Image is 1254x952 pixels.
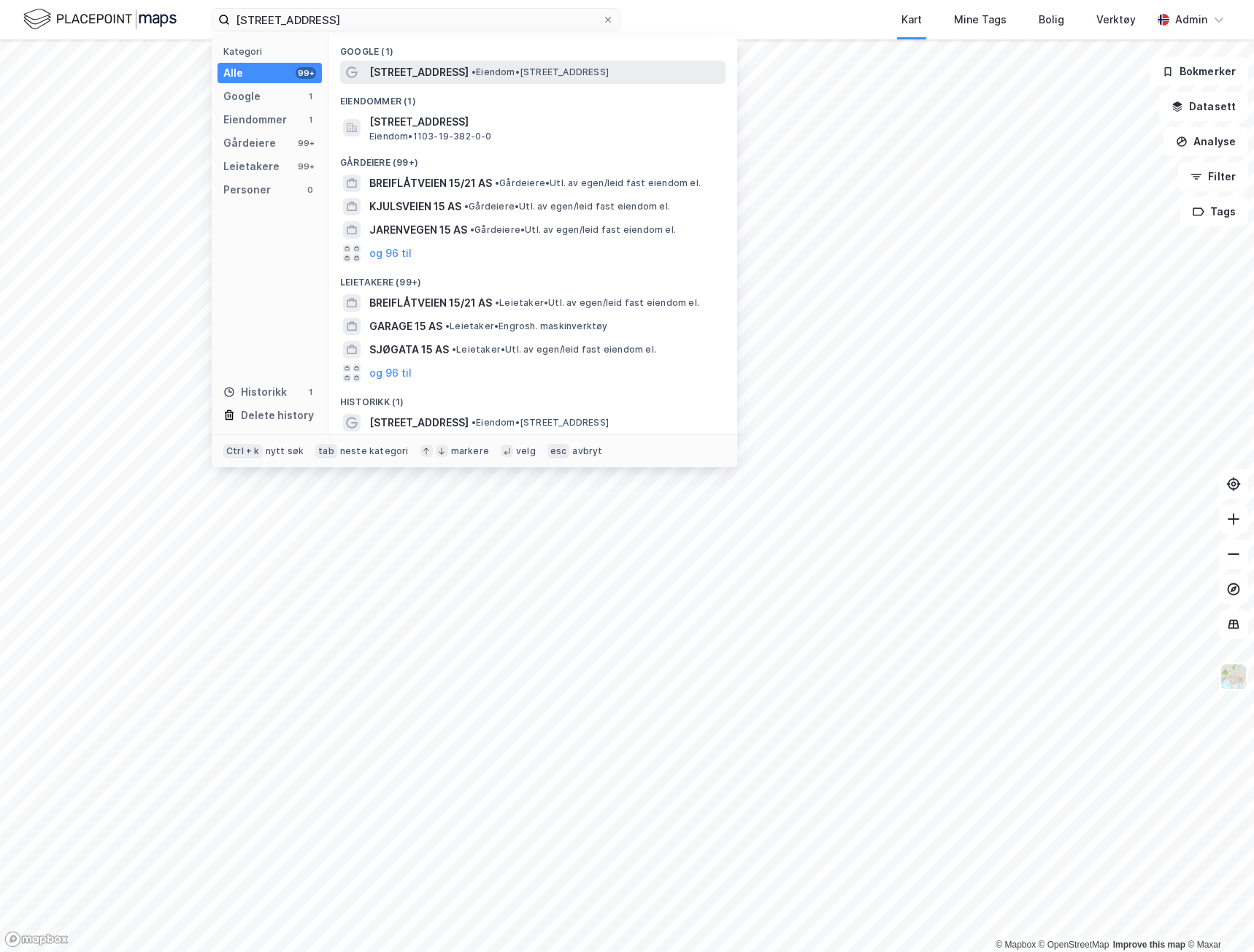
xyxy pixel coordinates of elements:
[369,414,469,431] span: [STREET_ADDRESS]
[328,34,737,61] div: Google (1)
[328,84,737,110] div: Eiendommer (1)
[472,66,609,78] span: Eiendom • [STREET_ADDRESS]
[464,201,670,212] span: Gårdeiere • Utl. av egen/leid fast eiendom el.
[1220,663,1247,691] img: Z
[472,417,609,429] span: Eiendom • [STREET_ADDRESS]
[1178,162,1248,191] button: Filter
[369,174,492,192] span: BREIFLÅTVEIEN 15/21 AS
[1113,940,1185,950] a: Improve this map
[472,417,476,428] span: •
[223,46,322,57] div: Kategori
[452,344,456,355] span: •
[369,294,492,312] span: BREIFLÅTVEIEN 15/21 AS
[369,131,492,142] span: Eiendom • 1103-19-382-0-0
[1181,882,1254,952] iframe: Chat Widget
[369,364,412,382] button: og 96 til
[470,224,676,236] span: Gårdeiere • Utl. av egen/leid fast eiendom el.
[369,341,449,358] span: SJØGATA 15 AS
[304,91,316,102] div: 1
[223,134,276,152] div: Gårdeiere
[328,145,737,172] div: Gårdeiere (99+)
[1039,940,1109,950] a: OpenStreetMap
[223,383,287,401] div: Historikk
[340,445,409,457] div: neste kategori
[495,177,499,188] span: •
[445,320,608,332] span: Leietaker • Engrosh. maskinverktøy
[452,344,656,356] span: Leietaker • Utl. av egen/leid fast eiendom el.
[369,113,720,131] span: [STREET_ADDRESS]
[369,318,442,335] span: GARAGE 15 AS
[470,224,474,235] span: •
[328,265,737,291] div: Leietakere (99+)
[296,137,316,149] div: 99+
[451,445,489,457] div: markere
[315,444,337,458] div: tab
[1180,197,1248,226] button: Tags
[495,177,701,189] span: Gårdeiere • Utl. av egen/leid fast eiendom el.
[495,297,699,309] span: Leietaker • Utl. av egen/leid fast eiendom el.
[23,7,177,32] img: logo.f888ab2527a4732fd821a326f86c7f29.svg
[223,444,263,458] div: Ctrl + k
[223,181,271,199] div: Personer
[223,111,287,128] div: Eiendommer
[547,444,570,458] div: esc
[1159,92,1248,121] button: Datasett
[223,64,243,82] div: Alle
[1163,127,1248,156] button: Analyse
[996,940,1036,950] a: Mapbox
[1096,11,1136,28] div: Verktøy
[328,385,737,411] div: Historikk (1)
[369,221,467,239] span: JARENVEGEN 15 AS
[223,158,280,175] div: Leietakere
[223,88,261,105] div: Google
[464,201,469,212] span: •
[1181,882,1254,952] div: Kontrollprogram for chat
[1150,57,1248,86] button: Bokmerker
[241,407,314,424] div: Delete history
[266,445,304,457] div: nytt søk
[369,245,412,262] button: og 96 til
[495,297,499,308] span: •
[472,66,476,77] span: •
[1175,11,1207,28] div: Admin
[901,11,922,28] div: Kart
[296,161,316,172] div: 99+
[572,445,602,457] div: avbryt
[369,198,461,215] span: KJULSVEIEN 15 AS
[369,64,469,81] span: [STREET_ADDRESS]
[296,67,316,79] div: 99+
[1039,11,1064,28] div: Bolig
[230,9,602,31] input: Søk på adresse, matrikkel, gårdeiere, leietakere eller personer
[304,114,316,126] div: 1
[516,445,536,457] div: velg
[304,386,316,398] div: 1
[954,11,1007,28] div: Mine Tags
[304,184,316,196] div: 0
[4,931,69,948] a: Mapbox homepage
[445,320,450,331] span: •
